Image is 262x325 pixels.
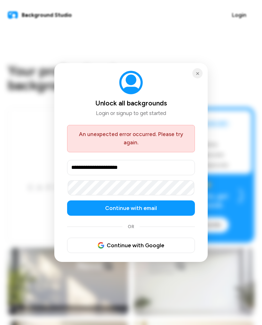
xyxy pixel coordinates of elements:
p: Login or signup to get started [96,109,166,118]
span: OR [128,223,134,230]
span: Continue with Google [98,242,164,250]
span: Continue with email [105,204,157,213]
button: GoogleContinue with Google [67,238,195,253]
img: Google [98,242,104,249]
span: An unexpected error occurred. Please try again. [73,130,189,147]
button: Close [192,68,203,78]
button: Continue with email [67,200,195,216]
h2: Unlock all backgrounds [95,99,167,107]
